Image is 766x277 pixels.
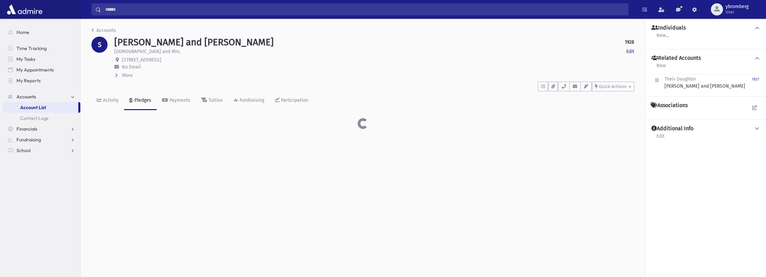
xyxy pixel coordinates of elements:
[16,94,36,100] span: Accounts
[3,145,80,156] a: School
[114,48,180,55] p: [DEMOGRAPHIC_DATA] and Mrs.
[207,97,223,103] div: Tuition
[664,76,745,90] div: [PERSON_NAME] and [PERSON_NAME]
[651,125,761,132] button: Additional Info
[664,76,696,82] span: Their Daughter
[656,132,665,144] a: Edit
[101,3,628,15] input: Search
[91,28,116,33] a: Accounts
[3,43,80,54] a: Time Tracking
[3,27,80,38] a: Home
[270,91,314,110] a: Participation
[625,39,634,46] strong: 1928
[3,134,80,145] a: Fundraising
[122,73,133,78] span: More
[91,27,116,37] nav: breadcrumb
[656,62,666,74] a: New
[122,57,161,63] span: [STREET_ADDRESS]
[3,124,80,134] a: Financials
[726,4,749,9] span: ybromberg
[238,97,264,103] div: Fundraising
[752,76,759,90] a: 1927
[3,64,80,75] a: My Appointments
[651,25,686,32] h4: Individuals
[3,113,80,124] a: Contact Logs
[114,37,274,48] h1: [PERSON_NAME] and [PERSON_NAME]
[16,126,37,132] span: Financials
[133,97,151,103] div: Pledges
[752,77,759,82] small: 1927
[16,78,41,84] span: My Reports
[651,102,688,109] h4: Associations
[16,45,47,51] span: Time Tracking
[20,104,46,110] span: Account List
[16,56,35,62] span: My Tasks
[726,9,749,15] span: User
[16,147,31,153] span: School
[16,137,41,143] span: Fundraising
[592,82,634,91] button: Quick Actions
[124,91,157,110] a: Pledges
[20,115,48,121] span: Contact Logs
[168,97,190,103] div: Payments
[599,84,626,89] span: Quick Actions
[3,91,80,102] a: Accounts
[228,91,270,110] a: Fundraising
[656,32,669,44] a: New...
[3,102,78,113] a: Account List
[91,37,108,53] div: S
[651,55,761,62] button: Related Accounts
[651,125,693,132] h4: Additional Info
[196,91,228,110] a: Tuition
[3,75,80,86] a: My Reports
[114,72,133,79] button: More
[16,29,29,35] span: Home
[3,54,80,64] a: My Tasks
[651,55,701,62] h4: Related Accounts
[102,97,119,103] div: Activity
[651,25,761,32] button: Individuals
[5,3,44,16] img: AdmirePro
[626,48,634,55] a: Edit
[280,97,308,103] div: Participation
[16,67,54,73] span: My Appointments
[157,91,196,110] a: Payments
[91,91,124,110] a: Activity
[122,64,141,70] span: No Email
